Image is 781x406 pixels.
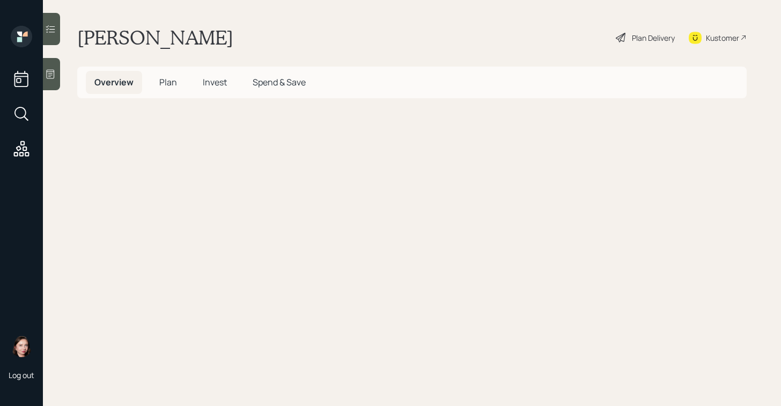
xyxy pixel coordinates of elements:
h1: [PERSON_NAME] [77,26,233,49]
img: aleksandra-headshot.png [11,336,32,357]
div: Plan Delivery [632,32,675,44]
div: Log out [9,370,34,380]
div: Kustomer [706,32,739,44]
span: Spend & Save [253,76,306,88]
span: Plan [159,76,177,88]
span: Invest [203,76,227,88]
span: Overview [94,76,134,88]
